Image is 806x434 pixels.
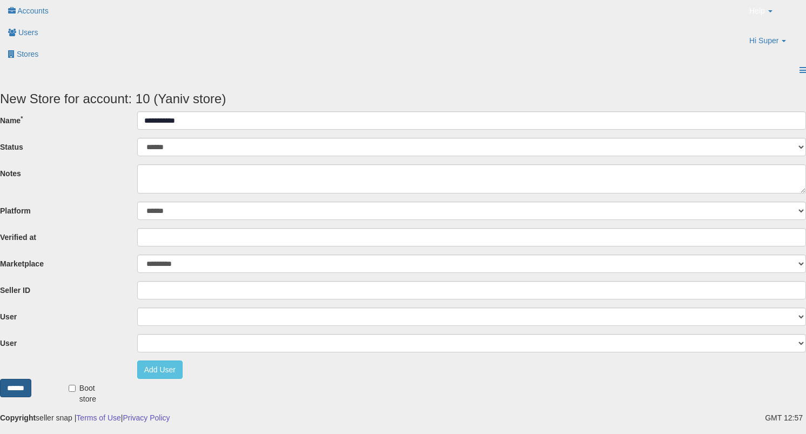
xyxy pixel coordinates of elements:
[123,413,170,422] a: Privacy Policy
[69,385,76,392] input: Boot store
[18,28,38,37] span: Users
[749,35,778,46] span: Hi Super
[741,30,806,59] a: Hi Super
[765,413,806,422] span: 2025-08-17 12:57 GMT
[69,383,110,404] label: Boot store
[76,413,120,422] a: Terms of Use
[137,360,183,379] button: Add User
[749,5,765,16] span: Help
[17,6,49,15] span: Accounts
[17,50,38,58] span: Stores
